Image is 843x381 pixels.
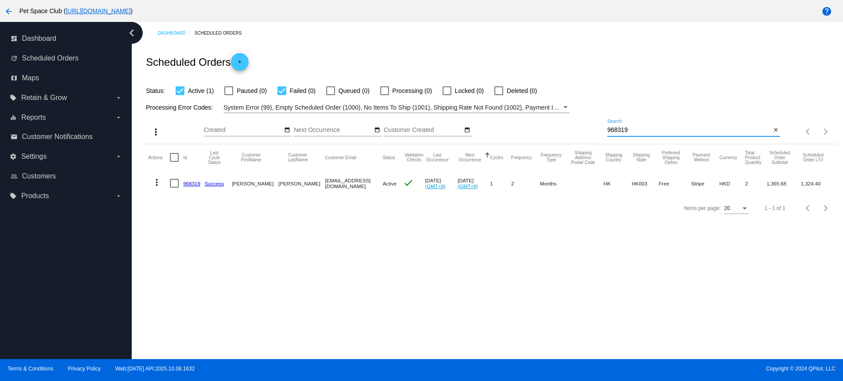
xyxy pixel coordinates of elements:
span: Locked (0) [455,85,484,96]
mat-header-cell: Total Product Quantity [745,144,767,171]
button: Change sorting for Subtotal [767,150,793,165]
span: Paused (0) [237,85,267,96]
button: Change sorting for CustomerEmail [325,155,356,160]
mat-cell: HK003 [632,171,659,196]
button: Change sorting for FrequencyType [540,153,563,162]
mat-cell: 1,365.68 [767,171,801,196]
mat-cell: HKD [719,171,745,196]
h2: Scheduled Orders [146,53,248,71]
mat-cell: 2 [745,171,767,196]
a: dashboard Dashboard [11,32,122,46]
mat-icon: add [234,59,245,69]
i: arrow_drop_down [115,94,122,101]
mat-select: Filter by Processing Error Codes [223,102,569,113]
mat-cell: 1,324.40 [801,171,833,196]
mat-cell: 2 [511,171,540,196]
input: Search [607,127,771,134]
div: 1 - 1 of 1 [764,205,785,211]
span: Status: [146,87,165,94]
mat-icon: check [403,178,414,188]
mat-icon: arrow_back [4,6,14,17]
button: Next page [817,123,835,140]
i: chevron_left [125,26,139,40]
input: Next Occurrence [294,127,373,134]
a: email Customer Notifications [11,130,122,144]
span: Retain & Grow [21,94,67,102]
i: local_offer [10,94,17,101]
mat-cell: Free [659,171,691,196]
span: Processing Error Codes: [146,104,213,111]
mat-icon: help [821,6,832,17]
a: Scheduled Orders [195,26,249,40]
i: local_offer [10,192,17,199]
i: arrow_drop_down [115,114,122,121]
button: Change sorting for LastOccurrenceUtc [425,153,450,162]
button: Change sorting for LifetimeValue [801,153,825,162]
i: equalizer [10,114,17,121]
i: dashboard [11,35,18,42]
button: Change sorting for CustomerLastName [278,153,317,162]
mat-icon: date_range [284,127,290,134]
mat-icon: more_vert [151,127,161,137]
mat-icon: close [773,127,779,134]
button: Clear [771,126,780,135]
mat-cell: [DATE] [458,171,490,196]
i: people_outline [11,173,18,180]
span: Customer Notifications [22,133,93,141]
mat-icon: more_vert [151,177,162,188]
button: Change sorting for ShippingPostcode [570,150,595,165]
a: Success [205,181,224,186]
button: Change sorting for PaymentMethod.Type [691,153,711,162]
mat-cell: [DATE] [425,171,458,196]
span: Customers [22,172,56,180]
a: Terms & Conditions [7,366,53,372]
button: Previous page [800,123,817,140]
button: Change sorting for NextOccurrenceUtc [458,153,482,162]
button: Change sorting for Cycles [490,155,503,160]
a: update Scheduled Orders [11,51,122,65]
button: Change sorting for CurrencyIso [719,155,737,160]
a: [URL][DOMAIN_NAME] [66,7,131,14]
span: Reports [21,114,46,121]
i: email [11,133,18,140]
button: Change sorting for CustomerFirstName [232,153,270,162]
i: update [11,55,18,62]
mat-cell: HK [604,171,632,196]
i: map [11,75,18,82]
a: Privacy Policy [68,366,101,372]
span: Settings [21,153,47,160]
mat-cell: [PERSON_NAME] [232,171,278,196]
mat-icon: date_range [464,127,470,134]
button: Change sorting for ShippingCountry [604,153,624,162]
a: map Maps [11,71,122,85]
mat-cell: Stripe [691,171,719,196]
a: (GMT+8) [458,183,478,189]
span: Pet Space Club ( ) [19,7,133,14]
button: Previous page [800,199,817,217]
div: Items per page: [684,205,721,211]
a: Web:[DATE] API:2025.10.08.1632 [115,366,195,372]
button: Change sorting for Id [183,155,187,160]
span: Maps [22,74,39,82]
button: Next page [817,199,835,217]
button: Change sorting for Status [383,155,395,160]
mat-cell: [EMAIL_ADDRESS][DOMAIN_NAME] [325,171,382,196]
span: Deleted (0) [507,85,537,96]
a: (GMT+8) [425,183,446,189]
span: Failed (0) [290,85,316,96]
span: Processing (0) [393,85,432,96]
button: Change sorting for PreferredShippingOption [659,150,683,165]
mat-cell: Months [540,171,571,196]
mat-select: Items per page: [724,206,749,212]
i: arrow_drop_down [115,192,122,199]
mat-header-cell: Actions [148,144,170,171]
i: settings [10,153,17,160]
span: Products [21,192,49,200]
span: Active (1) [188,85,214,96]
button: Change sorting for Frequency [511,155,532,160]
a: Dashboard [158,26,195,40]
span: Queued (0) [339,85,370,96]
a: people_outline Customers [11,169,122,183]
span: Active [383,181,397,186]
button: Change sorting for ShippingState [632,153,651,162]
